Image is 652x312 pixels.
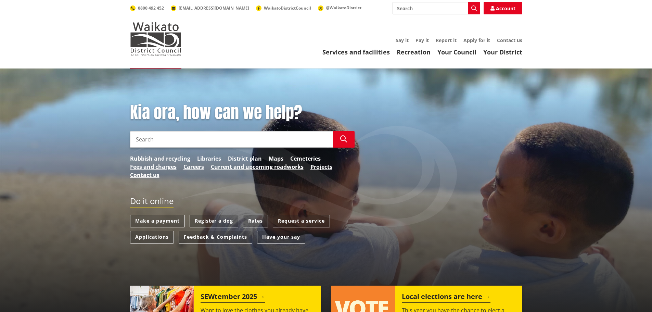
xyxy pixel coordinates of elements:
a: District plan [228,154,262,163]
span: WaikatoDistrictCouncil [264,5,311,11]
a: Pay it [416,37,429,43]
h2: Local elections are here [402,292,490,303]
a: Make a payment [130,215,185,227]
a: Libraries [197,154,221,163]
a: Applications [130,231,174,244]
h2: Do it online [130,196,174,208]
a: [EMAIL_ADDRESS][DOMAIN_NAME] [171,5,249,11]
h2: SEWtember 2025 [201,292,265,303]
a: Fees and charges [130,163,177,171]
a: Careers [183,163,204,171]
a: Services and facilities [322,48,390,56]
input: Search input [130,131,333,148]
a: Recreation [397,48,431,56]
h1: Kia ora, how can we help? [130,103,355,123]
span: @WaikatoDistrict [326,5,361,11]
span: 0800 492 452 [138,5,164,11]
a: Cemeteries [290,154,321,163]
span: [EMAIL_ADDRESS][DOMAIN_NAME] [179,5,249,11]
a: Say it [396,37,409,43]
input: Search input [393,2,480,14]
img: Waikato District Council - Te Kaunihera aa Takiwaa o Waikato [130,22,181,56]
a: WaikatoDistrictCouncil [256,5,311,11]
iframe: Messenger Launcher [621,283,645,308]
a: Current and upcoming roadworks [211,163,304,171]
a: Request a service [273,215,330,227]
a: Contact us [130,171,159,179]
a: Feedback & Complaints [179,231,252,244]
a: Have your say [257,231,305,244]
a: Maps [269,154,283,163]
a: Register a dog [190,215,238,227]
a: 0800 492 452 [130,5,164,11]
a: Account [484,2,522,14]
a: Report it [436,37,457,43]
a: Rates [243,215,268,227]
a: Contact us [497,37,522,43]
a: Projects [310,163,332,171]
a: Rubbish and recycling [130,154,190,163]
a: @WaikatoDistrict [318,5,361,11]
a: Your Council [437,48,476,56]
a: Your District [483,48,522,56]
a: Apply for it [463,37,490,43]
